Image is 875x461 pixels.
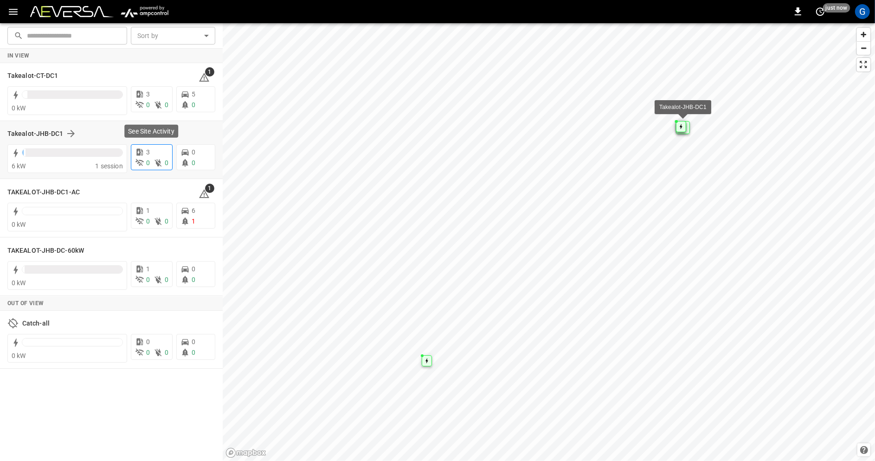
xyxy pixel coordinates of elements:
[192,265,195,273] span: 0
[192,90,195,98] span: 5
[7,246,84,256] h6: TAKEALOT-JHB-DC-60kW
[422,355,432,366] div: Map marker
[117,3,172,20] img: ampcontrol.io logo
[192,159,195,166] span: 0
[857,41,870,55] button: Zoom out
[192,276,195,283] span: 0
[659,102,707,112] div: Takealot-JHB-DC1
[676,121,686,132] div: Map marker
[146,265,150,273] span: 1
[146,148,150,156] span: 3
[146,159,150,166] span: 0
[813,4,828,19] button: set refresh interval
[146,349,150,356] span: 0
[192,338,195,346] span: 0
[165,349,168,356] span: 0
[12,221,26,228] span: 0 kW
[205,184,214,193] span: 1
[857,42,870,55] span: Zoom out
[7,300,44,307] strong: Out of View
[205,67,214,77] span: 1
[223,23,875,461] canvas: Map
[192,207,195,214] span: 6
[146,207,150,214] span: 1
[12,162,26,170] span: 6 kW
[146,276,150,283] span: 0
[12,104,26,112] span: 0 kW
[12,279,26,287] span: 0 kW
[95,162,122,170] span: 1 session
[192,101,195,109] span: 0
[192,349,195,356] span: 0
[146,90,150,98] span: 3
[165,276,168,283] span: 0
[225,448,266,458] a: Mapbox homepage
[22,319,50,329] h6: Catch-all
[192,218,195,225] span: 1
[823,3,850,13] span: just now
[12,352,26,359] span: 0 kW
[855,4,870,19] div: profile-icon
[146,101,150,109] span: 0
[165,159,168,166] span: 0
[192,148,195,156] span: 0
[146,218,150,225] span: 0
[165,101,168,109] span: 0
[30,6,114,17] img: Customer Logo
[7,129,64,139] h6: Takealot-JHB-DC1
[7,52,30,59] strong: In View
[128,127,174,136] p: See Site Activity
[146,338,150,346] span: 0
[857,28,870,41] button: Zoom in
[7,187,80,198] h6: TAKEALOT-JHB-DC1-AC
[7,71,58,81] h6: Takealot-CT-DC1
[165,218,168,225] span: 0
